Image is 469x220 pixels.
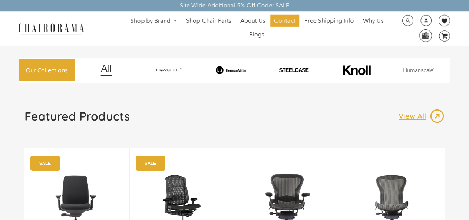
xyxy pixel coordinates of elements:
[14,22,88,35] img: chairorama
[389,68,449,72] img: image_11.png
[139,65,199,75] img: image_7_14f0750b-d084-457f-979a-a1ab9f6582c4.png
[39,161,50,165] text: SALE
[86,65,127,76] img: image_12.png
[245,29,268,40] a: Blogs
[182,15,235,27] a: Shop Chair Parts
[120,15,394,42] nav: DesktopNavigation
[301,15,358,27] a: Free Shipping Info
[240,17,265,25] span: About Us
[363,17,383,25] span: Why Us
[359,15,387,27] a: Why Us
[420,30,431,41] img: WhatsApp_Image_2024-07-12_at_16.23.01.webp
[249,31,264,39] span: Blogs
[144,161,156,165] text: SALE
[127,15,181,27] a: Shop by Brand
[274,17,295,25] span: Contact
[24,109,130,124] h1: Featured Products
[264,67,324,73] img: PHOTO-2024-07-09-00-53-10-removebg-preview.png
[304,17,354,25] span: Free Shipping Info
[201,66,261,74] img: image_8_173eb7e0-7579-41b4-bc8e-4ba0b8ba93e8.png
[270,15,299,27] a: Contact
[237,15,269,27] a: About Us
[399,109,445,124] a: View All
[186,17,231,25] span: Shop Chair Parts
[399,111,430,121] p: View All
[24,109,130,129] a: Featured Products
[430,109,445,124] img: image_13.png
[326,65,387,76] img: image_10_1.png
[19,59,75,82] a: Our Collections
